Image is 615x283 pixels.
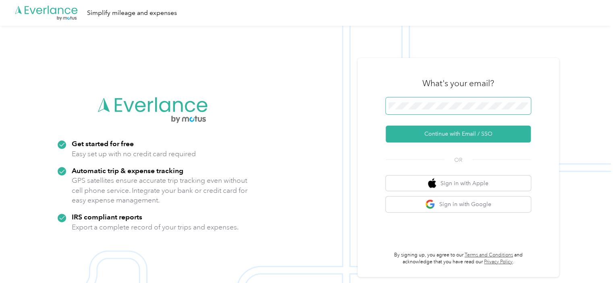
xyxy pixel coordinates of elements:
[386,126,531,143] button: Continue with Email / SSO
[386,252,531,266] p: By signing up, you agree to our and acknowledge that you have read our .
[425,199,435,209] img: google logo
[72,149,196,159] p: Easy set up with no credit card required
[386,196,531,212] button: google logoSign in with Google
[422,78,494,89] h3: What's your email?
[72,176,248,205] p: GPS satellites ensure accurate trip tracking even without cell phone service. Integrate your bank...
[386,176,531,191] button: apple logoSign in with Apple
[87,8,177,18] div: Simplify mileage and expenses
[72,166,183,175] strong: Automatic trip & expense tracking
[428,178,436,188] img: apple logo
[465,252,513,258] a: Terms and Conditions
[484,259,513,265] a: Privacy Policy
[72,213,142,221] strong: IRS compliant reports
[444,156,472,164] span: OR
[72,139,134,148] strong: Get started for free
[72,222,239,232] p: Export a complete record of your trips and expenses.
